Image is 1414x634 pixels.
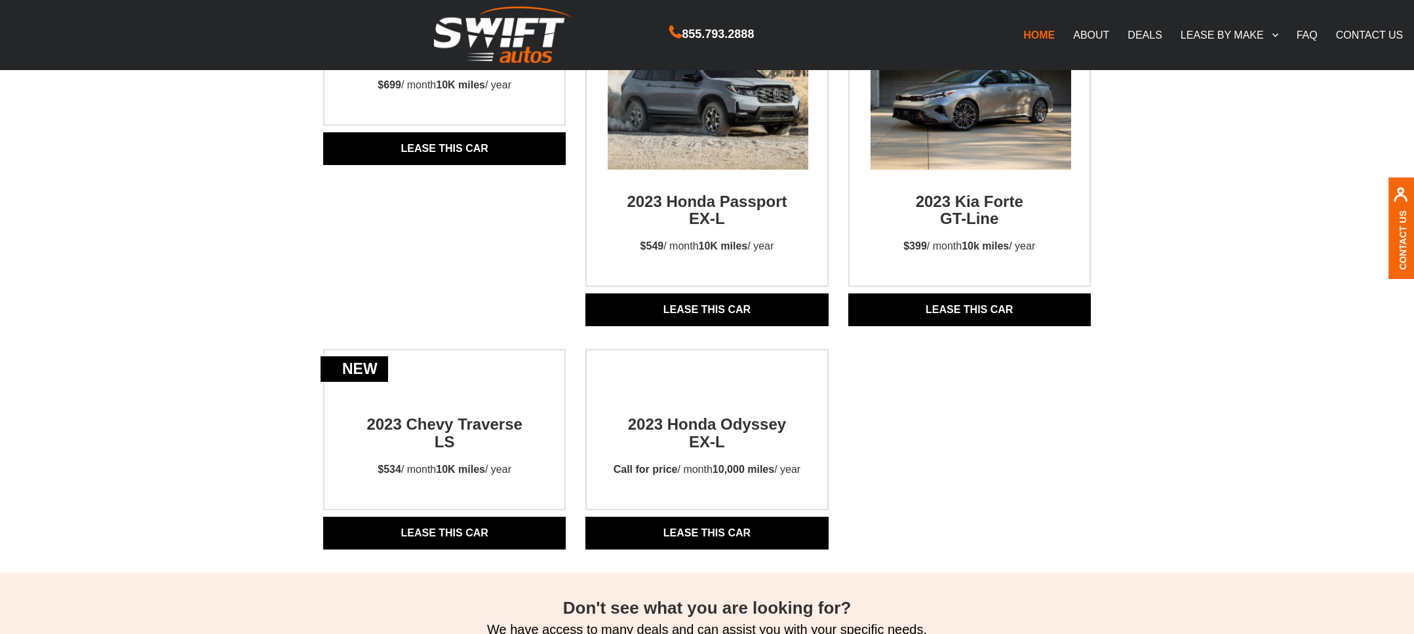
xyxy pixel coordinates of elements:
[892,227,1047,266] p: / month / year
[1393,187,1408,210] img: contact us, iconuser
[1118,21,1171,48] a: DEALS
[436,464,485,475] strong: 10K miles
[585,293,828,326] a: Lease THIS CAR
[614,170,799,228] h2: 2023 Honda Passport EX-L
[614,392,799,451] h2: 2023 Honda Odyssey EX-L
[587,83,829,266] a: new2023 Honda Passport EX-L$549/ month10K miles/ year
[713,464,774,475] strong: 10,000 miles
[323,132,566,165] a: Lease THIS CAR
[324,392,564,489] a: new2023 Chevy TraverseLS$534/ month10K miles/ year
[614,464,678,475] strong: Call for price
[1064,21,1118,48] a: ABOUT
[378,464,401,475] strong: $534
[629,227,786,266] p: / month / year
[682,25,754,44] span: 855.793.2888
[903,240,927,252] strong: $399
[585,517,828,550] a: Lease THIS CAR
[1171,21,1287,48] a: LEASE BY MAKE
[1014,21,1064,48] a: HOME
[640,240,664,252] strong: $549
[587,8,829,169] img: new, honda passport trailsport mmp
[378,79,401,90] strong: $699
[366,451,523,489] p: / month / year
[850,8,1092,169] img: new, gt line
[669,29,754,40] a: 855.793.2888
[434,7,572,64] img: Swift Autos
[323,517,566,550] a: Lease THIS CAR
[352,392,537,451] h2: 2023 Chevy Traverse LS
[877,170,1062,228] h2: 2023 Kia Forte GT-Line
[366,66,523,105] p: / month / year
[699,240,748,252] strong: 10K miles
[1398,210,1408,270] a: Contact Us
[321,356,388,382] div: new
[436,79,485,90] strong: 10K miles
[962,240,1009,252] strong: 10k miles
[848,293,1091,326] a: Lease THIS CAR
[1327,21,1413,48] a: CONTACT US
[602,451,812,489] p: / month / year
[850,83,1092,266] a: new2023 Kia ForteGT-Line$399/ month10k miles/ year
[1287,21,1327,48] a: FAQ
[587,392,827,489] a: 2023 Honda Odyssey EX-LCall for price/ month10,000 miles/ year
